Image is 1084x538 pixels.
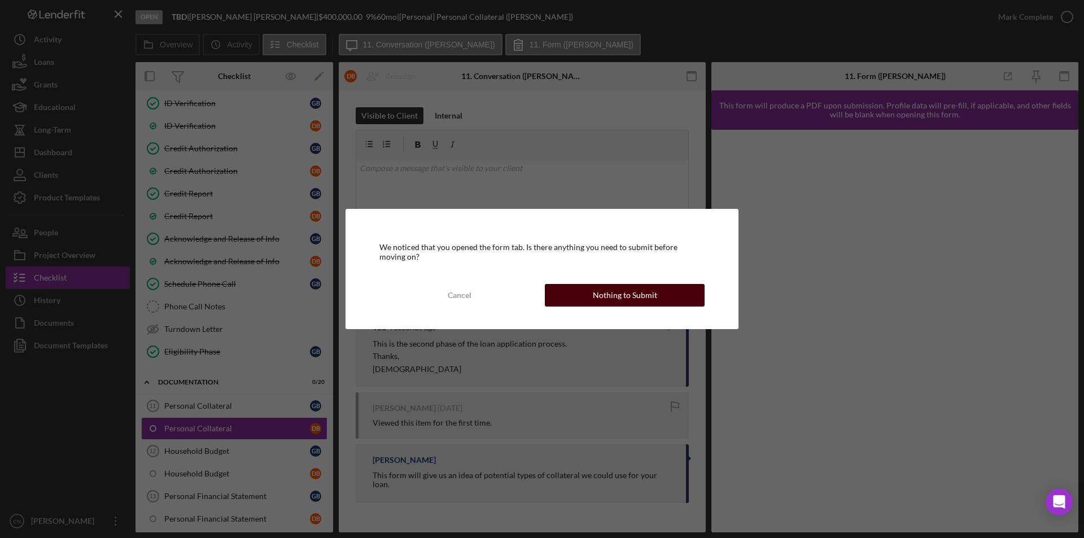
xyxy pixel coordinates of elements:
[448,284,471,307] div: Cancel
[379,243,705,261] div: We noticed that you opened the form tab. Is there anything you need to submit before moving on?
[545,284,705,307] button: Nothing to Submit
[593,284,657,307] div: Nothing to Submit
[1046,488,1073,515] div: Open Intercom Messenger
[379,284,539,307] button: Cancel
